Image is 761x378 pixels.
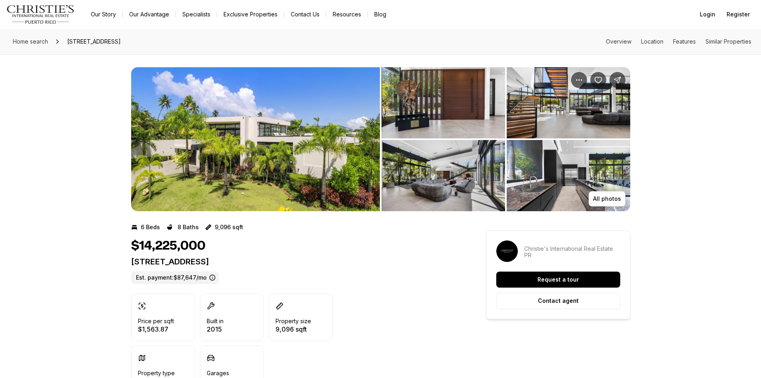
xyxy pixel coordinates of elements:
[641,38,663,45] a: Skip to: Location
[131,67,630,211] div: Listing Photos
[673,38,696,45] a: Skip to: Features
[131,257,457,266] p: [STREET_ADDRESS]
[381,67,630,211] li: 2 of 13
[6,5,75,24] img: logo
[727,11,750,18] span: Register
[84,9,122,20] a: Our Story
[276,326,311,332] p: 9,096 sqft
[496,292,620,309] button: Contact agent
[381,140,505,211] button: View image gallery
[131,67,380,211] button: View image gallery
[593,196,621,202] p: All photos
[700,11,715,18] span: Login
[606,38,631,45] a: Skip to: Overview
[538,298,579,304] p: Contact agent
[524,246,620,258] p: Christie's International Real Estate PR
[606,38,751,45] nav: Page section menu
[215,224,243,230] p: 9,096 sqft
[178,224,199,230] p: 8 Baths
[695,6,720,22] button: Login
[705,38,751,45] a: Skip to: Similar Properties
[589,191,625,206] button: All photos
[138,318,174,324] p: Price per sqft
[590,72,606,88] button: Save Property: 4 GOLF VIEW DRIVE
[207,318,224,324] p: Built in
[131,67,380,211] li: 1 of 13
[381,67,505,138] button: View image gallery
[368,9,393,20] a: Blog
[10,35,51,48] a: Home search
[609,72,625,88] button: Share Property: 4 GOLF VIEW DRIVE
[138,370,175,376] p: Property type
[141,224,160,230] p: 6 Beds
[276,318,311,324] p: Property size
[507,140,630,211] button: View image gallery
[13,38,48,45] span: Home search
[217,9,284,20] a: Exclusive Properties
[64,35,124,48] span: [STREET_ADDRESS]
[207,370,229,376] p: Garages
[571,72,587,88] button: Property options
[722,6,755,22] button: Register
[326,9,368,20] a: Resources
[207,326,224,332] p: 2015
[496,272,620,288] button: Request a tour
[284,9,326,20] button: Contact Us
[537,276,579,283] p: Request a tour
[131,271,219,284] label: Est. payment: $87,647/mo
[131,238,206,254] h1: $14,225,000
[138,326,174,332] p: $1,563.87
[123,9,176,20] a: Our Advantage
[507,67,630,138] button: View image gallery
[166,221,199,234] button: 8 Baths
[176,9,217,20] a: Specialists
